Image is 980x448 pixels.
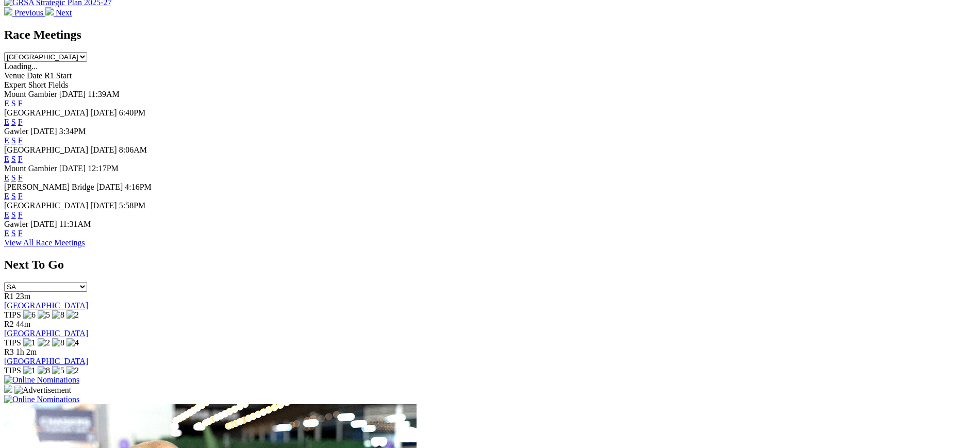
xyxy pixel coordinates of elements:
[125,182,152,191] span: 4:16PM
[23,338,36,347] img: 1
[4,210,9,219] a: E
[56,8,72,17] span: Next
[16,320,30,328] span: 44m
[88,90,120,98] span: 11:39AM
[14,386,71,395] img: Advertisement
[4,385,12,393] img: 15187_Greyhounds_GreysPlayCentral_Resize_SA_WebsiteBanner_300x115_2025.jpg
[4,155,9,163] a: E
[11,210,16,219] a: S
[119,108,146,117] span: 6:40PM
[67,338,79,347] img: 4
[14,8,43,17] span: Previous
[4,258,976,272] h2: Next To Go
[18,136,23,145] a: F
[59,220,91,228] span: 11:31AM
[4,375,79,385] img: Online Nominations
[4,7,12,15] img: chevron-left-pager-white.svg
[4,329,88,338] a: [GEOGRAPHIC_DATA]
[11,173,16,182] a: S
[4,347,14,356] span: R3
[45,8,72,17] a: Next
[4,182,94,191] span: [PERSON_NAME] Bridge
[48,80,68,89] span: Fields
[4,192,9,201] a: E
[30,220,57,228] span: [DATE]
[16,292,30,301] span: 23m
[23,366,36,375] img: 1
[59,164,86,173] span: [DATE]
[59,127,86,136] span: 3:34PM
[23,310,36,320] img: 6
[96,182,123,191] span: [DATE]
[67,310,79,320] img: 2
[4,62,38,71] span: Loading...
[90,201,117,210] span: [DATE]
[4,173,9,182] a: E
[4,80,26,89] span: Expert
[4,108,88,117] span: [GEOGRAPHIC_DATA]
[4,366,21,375] span: TIPS
[18,173,23,182] a: F
[11,229,16,238] a: S
[4,71,25,80] span: Venue
[11,192,16,201] a: S
[4,145,88,154] span: [GEOGRAPHIC_DATA]
[4,220,28,228] span: Gawler
[4,320,14,328] span: R2
[18,229,23,238] a: F
[11,118,16,126] a: S
[59,90,86,98] span: [DATE]
[4,118,9,126] a: E
[4,395,79,404] img: Online Nominations
[16,347,37,356] span: 1h 2m
[44,71,72,80] span: R1 Start
[52,338,64,347] img: 8
[52,366,64,375] img: 5
[119,201,146,210] span: 5:58PM
[4,310,21,319] span: TIPS
[18,118,23,126] a: F
[4,99,9,108] a: E
[11,99,16,108] a: S
[18,192,23,201] a: F
[18,99,23,108] a: F
[11,136,16,145] a: S
[4,164,57,173] span: Mount Gambier
[4,28,976,42] h2: Race Meetings
[28,80,46,89] span: Short
[4,301,88,310] a: [GEOGRAPHIC_DATA]
[88,164,119,173] span: 12:17PM
[4,201,88,210] span: [GEOGRAPHIC_DATA]
[38,338,50,347] img: 2
[18,210,23,219] a: F
[30,127,57,136] span: [DATE]
[4,229,9,238] a: E
[4,238,85,247] a: View All Race Meetings
[119,145,147,154] span: 8:06AM
[90,145,117,154] span: [DATE]
[4,292,14,301] span: R1
[45,7,54,15] img: chevron-right-pager-white.svg
[52,310,64,320] img: 8
[38,310,50,320] img: 5
[4,136,9,145] a: E
[11,155,16,163] a: S
[38,366,50,375] img: 8
[4,127,28,136] span: Gawler
[4,357,88,366] a: [GEOGRAPHIC_DATA]
[67,366,79,375] img: 2
[4,338,21,347] span: TIPS
[4,8,45,17] a: Previous
[4,90,57,98] span: Mount Gambier
[90,108,117,117] span: [DATE]
[27,71,42,80] span: Date
[18,155,23,163] a: F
